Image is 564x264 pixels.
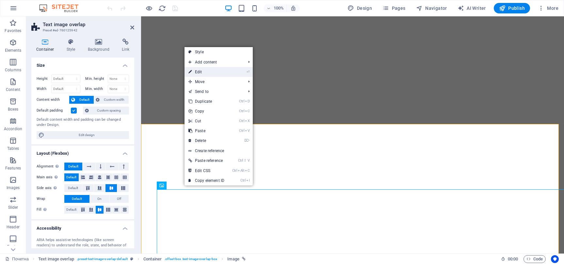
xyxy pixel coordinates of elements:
i: C [245,168,250,173]
a: Style [185,47,253,57]
span: Click to select. Double-click to edit [38,255,74,263]
i: V [245,129,250,133]
i: X [245,119,250,123]
i: I [246,178,250,183]
h4: Background [83,39,117,52]
i: D [245,99,250,103]
button: More [535,3,561,13]
p: Images [7,185,20,190]
div: ARIA helps assistive technologies (like screen readers) to understand the role, state, and behavi... [37,238,129,254]
a: CtrlAltCEdit CSS [185,166,228,176]
span: Default [66,173,76,181]
label: Min. height [86,77,108,80]
span: AI Writer [458,5,486,11]
i: V [248,158,250,163]
button: Publish [494,3,530,13]
p: Slider [8,205,18,210]
span: Default [77,96,92,104]
button: On [90,195,109,203]
button: Custom spacing [83,107,129,114]
button: Off [109,195,129,203]
label: Wrap [37,195,64,203]
span: Publish [499,5,525,11]
p: Footer [7,244,19,249]
button: Navigator [413,3,450,13]
i: ⌦ [244,138,250,143]
span: Custom spacing [91,107,127,114]
i: Ctrl [239,109,244,113]
span: Default [72,195,82,203]
span: Off [117,195,121,203]
i: ⏎ [247,70,250,74]
i: Ctrl [239,129,244,133]
i: Ctrl [238,158,243,163]
a: CtrlDDuplicate [185,97,228,106]
p: Favorites [5,28,21,33]
label: Fill [37,206,64,214]
button: Default [69,96,94,104]
button: Default [64,173,79,181]
button: Default [64,163,82,170]
p: Columns [5,67,21,73]
label: Alignment [37,163,64,170]
span: Move [185,77,243,87]
label: Width [37,87,51,91]
a: Click to cancel selection. Double-click to open Pages [5,255,29,263]
span: . preset-text-image-overlap-default [77,255,128,263]
i: C [245,109,250,113]
a: ⏎Edit [185,67,228,77]
h3: Preset #ed-760125942 [43,27,121,33]
button: Default [64,195,89,203]
a: Ctrl⇧VPaste reference [185,156,228,166]
i: Ctrl [239,119,244,123]
p: Elements [5,48,22,53]
p: Features [5,166,21,171]
h4: Link [117,39,134,52]
button: AI Writer [455,3,489,13]
iframe: To enrich screen reader interactions, please activate Accessibility in Grammarly extension settings [141,16,564,254]
i: Ctrl [232,168,237,173]
span: Click to select. Double-click to edit [143,255,162,263]
label: Height [37,77,51,80]
h4: Accessibility [31,220,134,232]
label: Side axis [37,184,64,192]
a: CtrlCCopy [185,106,228,116]
span: Navigator [416,5,447,11]
h4: Layout (Flexbox) [31,146,134,157]
label: Main axis [37,173,64,181]
a: CtrlXCut [185,116,228,126]
p: Accordion [4,126,22,132]
span: Default [68,163,78,170]
i: This element is linked [242,257,246,261]
p: Content [6,87,20,92]
h2: Text image overlap [43,22,134,27]
span: : [512,256,513,261]
button: Default [64,184,82,192]
button: Usercentrics [551,255,559,263]
i: This element is a customizable preset [130,257,133,261]
span: 00 00 [508,255,518,263]
a: CtrlVPaste [185,126,228,136]
a: Send to [185,87,243,97]
span: More [538,5,558,11]
button: Code [524,255,546,263]
span: Add content [185,57,243,67]
p: Tables [7,146,19,151]
p: Header [7,224,20,230]
label: Default padding [37,107,71,114]
label: Content width [37,96,69,104]
span: Custom width [102,96,127,104]
a: ⌦Delete [185,136,228,146]
nav: breadcrumb [38,255,246,263]
label: Min. width [86,87,108,91]
span: Click to select. Double-click to edit [227,255,239,263]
